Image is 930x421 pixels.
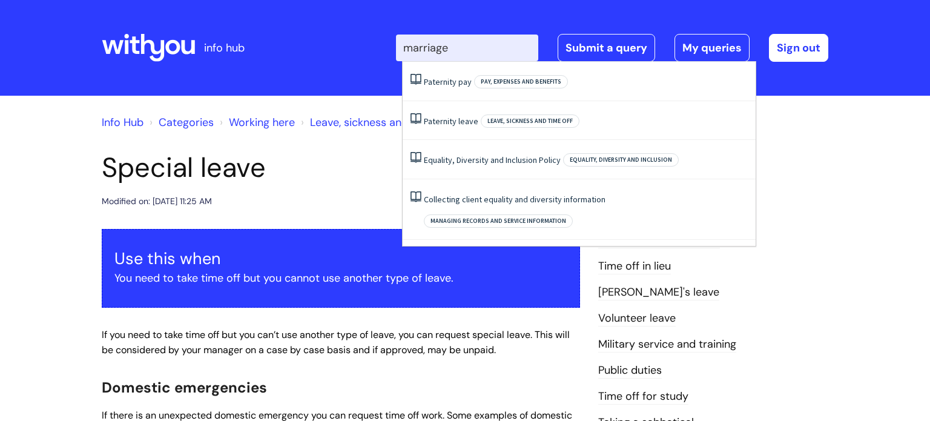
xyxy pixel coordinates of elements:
[114,249,567,268] h3: Use this when
[396,35,538,61] input: Search
[114,268,567,288] p: You need to take time off but you cannot use another type of leave.
[229,115,295,130] a: Working here
[396,34,828,62] div: | -
[424,194,605,205] a: Collecting client equality and diversity information
[102,151,580,184] h1: Special leave
[424,76,472,87] a: Paternity pay
[204,38,245,58] p: info hub
[674,34,750,62] a: My queries
[598,259,671,274] a: Time off in lieu
[102,378,267,397] span: Domestic emergencies
[598,285,719,300] a: [PERSON_NAME]'s leave
[217,113,295,132] li: Working here
[481,114,579,128] span: Leave, sickness and time off
[159,115,214,130] a: Categories
[598,337,736,353] a: Military service and training
[598,389,688,405] a: Time off for study
[102,115,143,130] a: Info Hub
[598,311,676,327] a: Volunteer leave
[102,194,212,209] div: Modified on: [DATE] 11:25 AM
[102,328,570,356] span: If you need to take time off but you can’t use another type of leave, you can request special lea...
[424,154,561,165] a: Equality, Diversity and Inclusion Policy
[474,75,568,88] span: Pay, expenses and benefits
[424,214,573,228] span: Managing records and service information
[310,115,450,130] a: Leave, sickness and time off
[298,113,450,132] li: Leave, sickness and time off
[424,116,478,127] a: Paternity leave
[598,363,662,379] a: Public duties
[769,34,828,62] a: Sign out
[558,34,655,62] a: Submit a query
[147,113,214,132] li: Solution home
[563,153,679,167] span: Equality, Diversity and Inclusion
